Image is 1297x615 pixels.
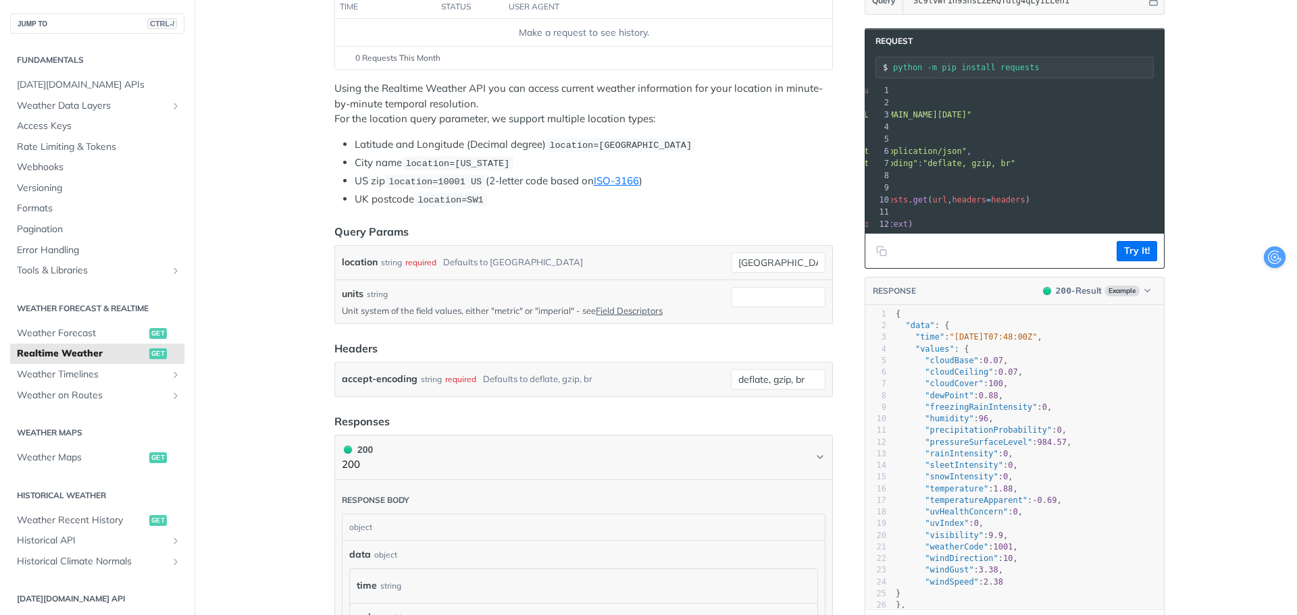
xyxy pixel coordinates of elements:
div: Response body [342,495,409,506]
span: Weather Timelines [17,368,167,381]
span: : { [896,321,950,330]
span: "freezingRainIntensity" [925,402,1037,412]
span: : , [896,507,1023,516]
div: 23 [865,564,886,576]
a: Versioning [10,178,184,198]
label: location [342,252,378,272]
span: : , [896,484,1018,493]
span: Error Handling [17,244,181,257]
span: : , [896,472,1013,481]
span: "snowIntensity" [925,472,998,481]
div: 5 [868,133,891,145]
a: Tools & LibrariesShow subpages for Tools & Libraries [10,261,184,281]
h2: Weather Forecast & realtime [10,302,184,315]
span: : , [896,554,1018,563]
div: string [380,576,401,595]
span: location=[GEOGRAPHIC_DATA] [549,140,692,151]
div: 200 [342,442,373,457]
span: : , [896,391,1003,400]
span: : [815,159,1015,168]
div: 21 [865,541,886,553]
span: : , [896,402,1052,412]
span: Example [1104,286,1140,296]
span: 0 [1003,449,1008,458]
span: }, [896,600,906,610]
span: "deflate, gzip, br" [923,159,1015,168]
span: "visibility" [925,531,984,540]
a: Field Descriptors [596,305,663,316]
span: : , [896,379,1008,388]
span: 0.07 [998,367,1018,377]
span: text [888,219,908,229]
span: [DATE][DOMAIN_NAME] APIs [17,78,181,92]
button: Show subpages for Tools & Libraries [170,265,181,276]
span: - [1032,496,1037,505]
a: Weather Mapsget [10,448,184,468]
a: ISO-3166 [594,174,639,187]
span: Request [869,36,913,47]
span: "application/json" [879,146,967,156]
div: object [374,549,397,561]
span: Weather Forecast [17,327,146,340]
div: 9 [865,402,886,413]
div: string [381,252,402,272]
span: : , [896,437,1071,447]
div: 17 [865,495,886,506]
a: Historical Climate NormalsShow subpages for Historical Climate Normals [10,552,184,572]
div: 7 [865,378,886,390]
a: Rate Limiting & Tokens [10,137,184,157]
span: get [149,328,167,339]
span: get [149,515,167,526]
div: 18 [865,506,886,518]
span: "rainIntensity" [925,449,998,458]
a: Pagination [10,219,184,240]
span: Realtime Weather [17,347,146,360]
span: : , [896,367,1023,377]
a: Weather Data LayersShow subpages for Weather Data Layers [10,96,184,116]
span: "weatherCode" [925,542,988,552]
label: time [357,576,377,595]
span: location=SW1 [417,195,483,205]
p: 200 [342,457,373,473]
div: 15 [865,471,886,483]
p: Using the Realtime Weather API you can access current weather information for your location in mi... [334,81,833,127]
div: string [367,288,388,300]
span: 0 [1003,472,1008,481]
div: 9 [868,182,891,194]
span: location=[US_STATE] [405,159,509,169]
a: [DATE][DOMAIN_NAME] APIs [10,75,184,95]
span: "cloudBase" [925,356,978,365]
span: "precipitationProbability" [925,425,1052,435]
button: 200 200200 [342,442,825,473]
span: "time" [915,332,944,342]
div: 12 [865,437,886,448]
span: Webhooks [17,161,181,174]
div: Headers [334,340,378,356]
div: required [445,369,476,389]
div: 13 [865,448,886,460]
span: "sleetIntensity" [925,460,1003,470]
div: 22 [865,553,886,564]
button: Show subpages for Historical API [170,535,181,546]
span: "[URL][DOMAIN_NAME][DATE]" [844,110,971,119]
span: : , [896,449,1013,458]
a: Weather TimelinesShow subpages for Weather Timelines [10,365,184,385]
div: 10 [868,194,891,206]
span: "cloudCover" [925,379,984,388]
span: 2.38 [984,577,1003,587]
span: location=10001 US [388,177,482,187]
div: 3 [865,331,886,343]
button: Show subpages for Weather on Routes [170,390,181,401]
span: Weather on Routes [17,389,167,402]
span: "windGust" [925,565,973,574]
div: Responses [334,413,390,429]
div: 16 [865,483,886,495]
div: Defaults to deflate, gzip, br [483,369,592,389]
label: units [342,287,363,301]
div: 24 [865,577,886,588]
span: Rate Limiting & Tokens [17,140,181,154]
div: 2 [865,320,886,331]
span: : , [896,542,1018,552]
div: Query Params [334,223,409,240]
button: Show subpages for Weather Data Layers [170,101,181,111]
